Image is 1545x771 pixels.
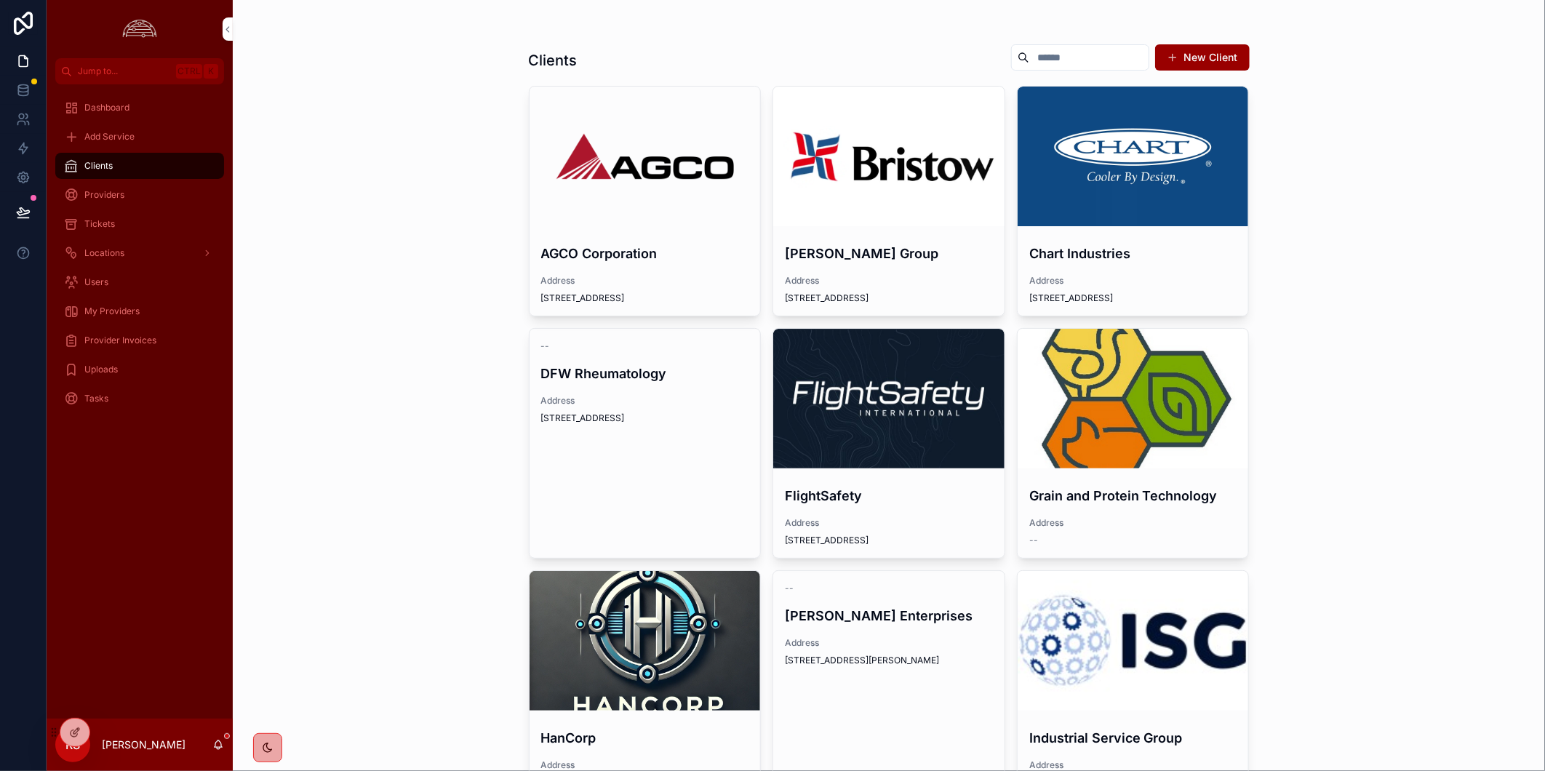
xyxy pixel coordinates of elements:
[84,189,124,201] span: Providers
[785,486,993,506] h4: FlightSafety
[1017,86,1250,316] a: Chart IndustriesAddress[STREET_ADDRESS]
[541,412,749,424] span: [STREET_ADDRESS]
[176,64,202,79] span: Ctrl
[541,759,749,771] span: Address
[1018,329,1249,468] div: channels4_profile.jpg
[785,606,993,626] h4: [PERSON_NAME] Enterprises
[541,395,749,407] span: Address
[541,244,749,263] h4: AGCO Corporation
[785,535,993,546] span: [STREET_ADDRESS]
[47,84,233,431] div: scrollable content
[541,340,550,352] span: --
[84,102,129,113] span: Dashboard
[84,364,118,375] span: Uploads
[1029,292,1237,304] span: [STREET_ADDRESS]
[785,275,993,287] span: Address
[55,124,224,150] a: Add Service
[55,298,224,324] a: My Providers
[785,517,993,529] span: Address
[84,131,135,143] span: Add Service
[1029,244,1237,263] h4: Chart Industries
[772,86,1005,316] a: [PERSON_NAME] GroupAddress[STREET_ADDRESS]
[1029,275,1237,287] span: Address
[529,86,762,316] a: AGCO CorporationAddress[STREET_ADDRESS]
[84,305,140,317] span: My Providers
[55,58,224,84] button: Jump to...CtrlK
[529,328,762,559] a: --DFW RheumatologyAddress[STREET_ADDRESS]
[84,276,108,288] span: Users
[205,65,217,77] span: K
[1029,486,1237,506] h4: Grain and Protein Technology
[119,17,161,41] img: App logo
[530,571,761,711] div: 778c0795d38c4790889d08bccd6235bd28ab7647284e7b1cd2b3dc64200782bb.png
[78,65,170,77] span: Jump to...
[1029,728,1237,748] h4: Industrial Service Group
[773,329,1005,468] div: 1633977066381.jpeg
[55,327,224,353] a: Provider Invoices
[55,269,224,295] a: Users
[84,247,124,259] span: Locations
[1029,759,1237,771] span: Address
[84,393,108,404] span: Tasks
[84,335,156,346] span: Provider Invoices
[1018,87,1249,226] div: 1426109293-7d24997d20679e908a7df4e16f8b392190537f5f73e5c021cd37739a270e5c0f-d.png
[773,87,1005,226] div: Bristow-Logo.png
[529,50,578,71] h1: Clients
[785,244,993,263] h4: [PERSON_NAME] Group
[55,182,224,208] a: Providers
[84,160,113,172] span: Clients
[541,275,749,287] span: Address
[785,292,993,304] span: [STREET_ADDRESS]
[55,95,224,121] a: Dashboard
[785,637,993,649] span: Address
[1155,44,1250,71] button: New Client
[84,218,115,230] span: Tickets
[785,583,794,594] span: --
[55,385,224,412] a: Tasks
[785,655,993,666] span: [STREET_ADDRESS][PERSON_NAME]
[541,364,749,383] h4: DFW Rheumatology
[102,738,185,752] p: [PERSON_NAME]
[1018,571,1249,711] div: the_industrial_service_group_logo.jpeg
[772,328,1005,559] a: FlightSafetyAddress[STREET_ADDRESS]
[1029,535,1038,546] span: --
[1017,328,1250,559] a: Grain and Protein TechnologyAddress--
[55,153,224,179] a: Clients
[55,240,224,266] a: Locations
[1029,517,1237,529] span: Address
[530,87,761,226] div: AGCO-Logo.wine-2.png
[55,356,224,383] a: Uploads
[541,728,749,748] h4: HanCorp
[55,211,224,237] a: Tickets
[541,292,749,304] span: [STREET_ADDRESS]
